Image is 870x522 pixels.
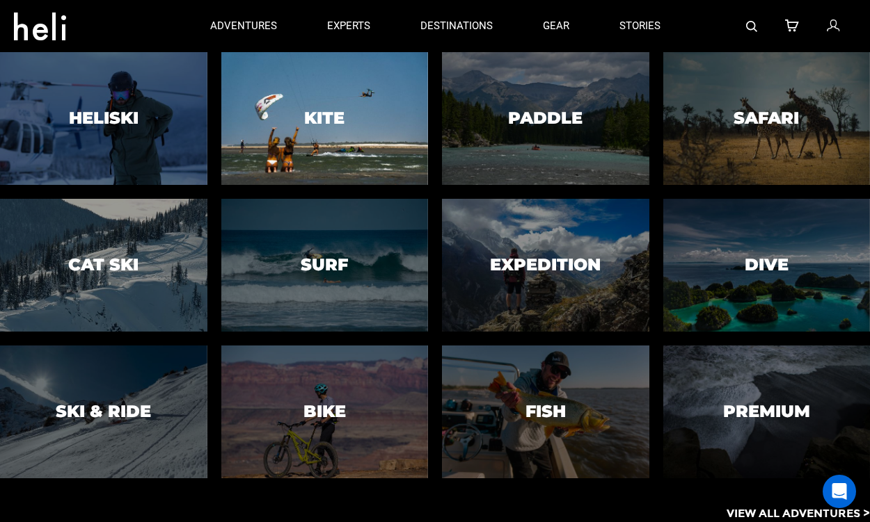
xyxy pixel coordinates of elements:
[420,19,493,33] p: destinations
[727,506,870,522] p: View All Adventures >
[508,109,583,127] h3: Paddle
[327,19,370,33] p: experts
[56,402,151,421] h3: Ski & Ride
[210,19,277,33] p: adventures
[746,21,757,32] img: search-bar-icon.svg
[304,109,345,127] h3: Kite
[823,475,856,508] div: Open Intercom Messenger
[525,402,566,421] h3: Fish
[745,256,789,274] h3: Dive
[69,109,139,127] h3: Heliski
[490,256,601,274] h3: Expedition
[734,109,799,127] h3: Safari
[723,402,810,421] h3: Premium
[303,402,346,421] h3: Bike
[68,256,139,274] h3: Cat Ski
[301,256,348,274] h3: Surf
